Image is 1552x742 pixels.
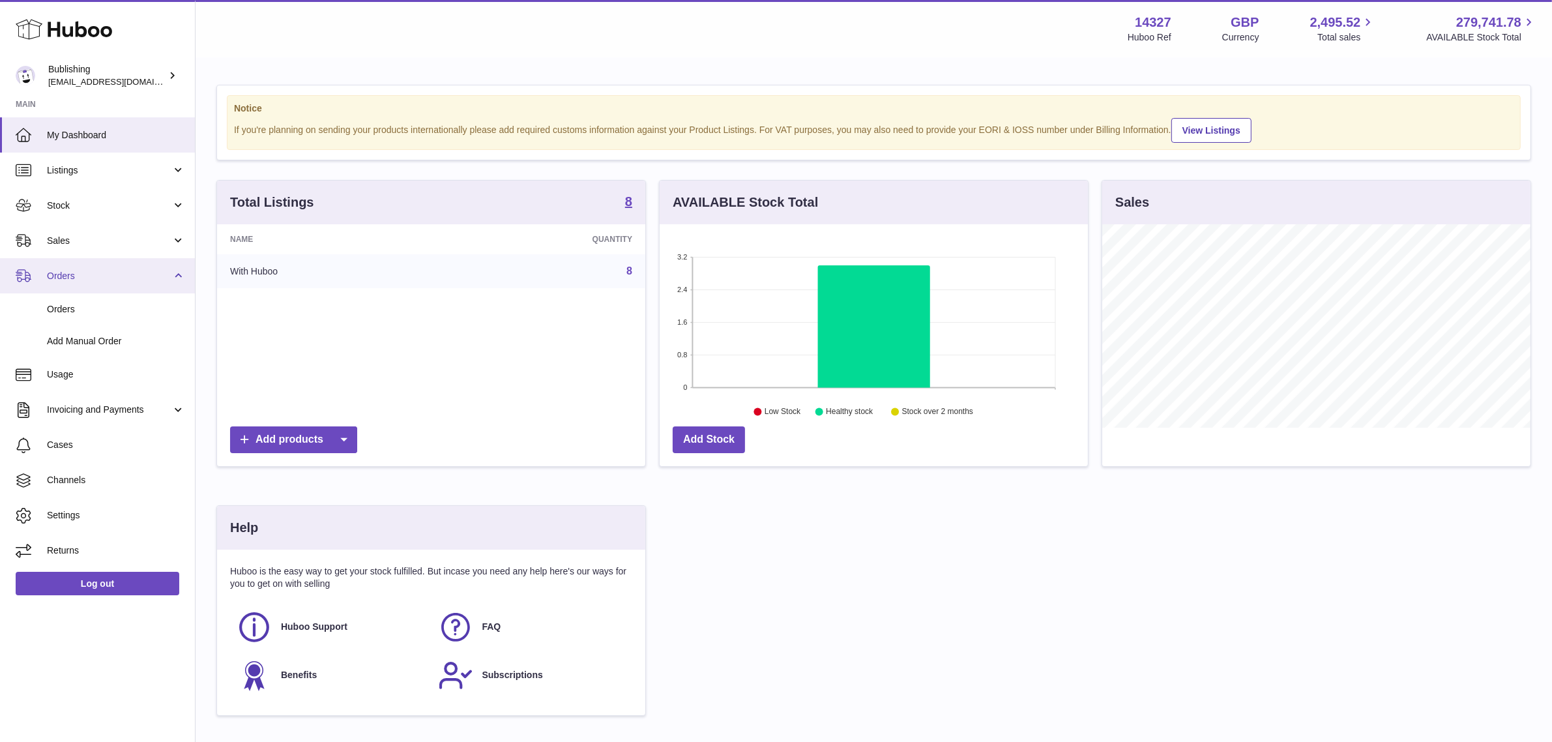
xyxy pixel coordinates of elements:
[1115,194,1149,211] h3: Sales
[47,544,185,557] span: Returns
[1231,14,1259,31] strong: GBP
[1310,14,1361,31] span: 2,495.52
[47,439,185,451] span: Cases
[1426,31,1536,44] span: AVAILABLE Stock Total
[48,76,192,87] span: [EMAIL_ADDRESS][DOMAIN_NAME]
[902,408,973,417] text: Stock over 2 months
[47,404,171,416] span: Invoicing and Payments
[438,658,626,693] a: Subscriptions
[47,509,185,522] span: Settings
[47,303,185,316] span: Orders
[230,565,632,590] p: Huboo is the easy way to get your stock fulfilled. But incase you need any help here's our ways f...
[47,335,185,348] span: Add Manual Order
[1456,14,1521,31] span: 279,741.78
[677,253,687,261] text: 3.2
[482,621,501,633] span: FAQ
[234,116,1514,143] div: If you're planning on sending your products internationally please add required customs informati...
[677,351,687,359] text: 0.8
[230,519,258,537] h3: Help
[237,658,425,693] a: Benefits
[1171,118,1252,143] a: View Listings
[677,318,687,326] text: 1.6
[673,194,818,211] h3: AVAILABLE Stock Total
[281,621,347,633] span: Huboo Support
[1135,14,1171,31] strong: 14327
[443,224,645,254] th: Quantity
[1310,14,1376,44] a: 2,495.52 Total sales
[16,66,35,85] img: internalAdmin-14327@internal.huboo.com
[482,669,543,681] span: Subscriptions
[626,265,632,276] a: 8
[217,254,443,288] td: With Huboo
[765,408,801,417] text: Low Stock
[234,102,1514,115] strong: Notice
[683,383,687,391] text: 0
[16,572,179,595] a: Log out
[1222,31,1259,44] div: Currency
[677,286,687,293] text: 2.4
[47,368,185,381] span: Usage
[47,164,171,177] span: Listings
[217,224,443,254] th: Name
[48,63,166,88] div: Bublishing
[1128,31,1171,44] div: Huboo Ref
[230,426,357,453] a: Add products
[625,195,632,208] strong: 8
[47,129,185,141] span: My Dashboard
[47,270,171,282] span: Orders
[47,235,171,247] span: Sales
[826,408,873,417] text: Healthy stock
[1317,31,1375,44] span: Total sales
[230,194,314,211] h3: Total Listings
[438,610,626,645] a: FAQ
[281,669,317,681] span: Benefits
[47,474,185,486] span: Channels
[1426,14,1536,44] a: 279,741.78 AVAILABLE Stock Total
[625,195,632,211] a: 8
[47,200,171,212] span: Stock
[673,426,745,453] a: Add Stock
[237,610,425,645] a: Huboo Support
